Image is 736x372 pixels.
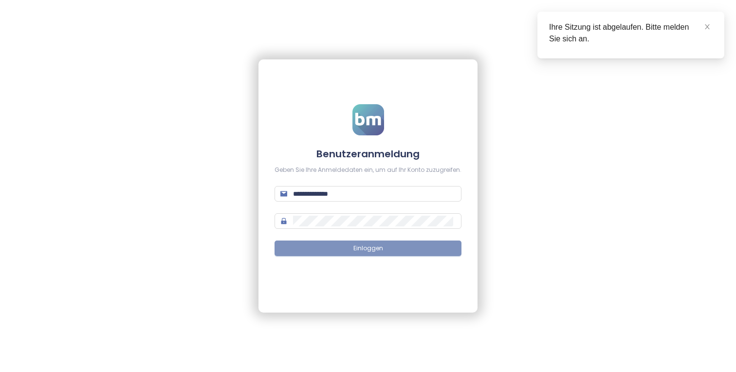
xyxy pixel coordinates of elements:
span: mail [280,190,287,197]
img: logo [352,104,384,135]
div: Ihre Sitzung ist abgelaufen. Bitte melden Sie sich an. [549,21,713,45]
div: Geben Sie Ihre Anmeldedaten ein, um auf Ihr Konto zuzugreifen. [275,166,461,175]
button: Einloggen [275,241,461,256]
span: lock [280,218,287,224]
span: Einloggen [353,244,383,253]
span: close [704,23,711,30]
h4: Benutzeranmeldung [275,147,461,161]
